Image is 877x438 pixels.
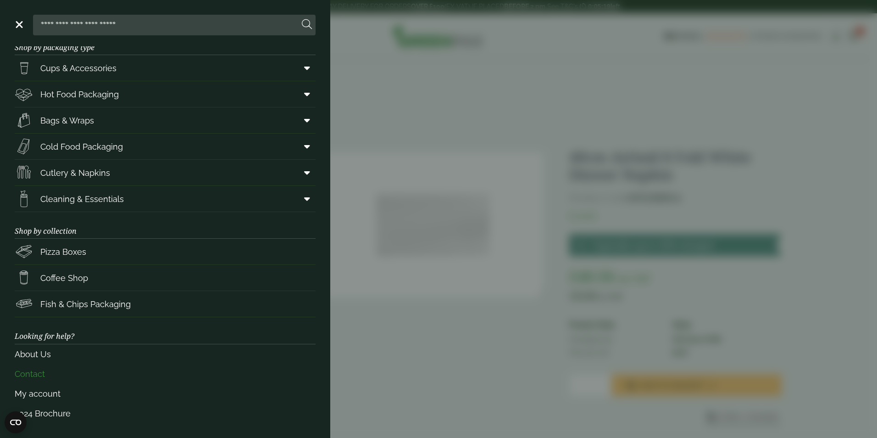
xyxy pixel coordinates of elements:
[15,242,33,261] img: Pizza_boxes.svg
[15,160,316,185] a: Cutlery & Napkins
[40,140,123,153] span: Cold Food Packaging
[15,111,33,129] img: Paper_carriers.svg
[40,88,119,101] span: Hot Food Packaging
[15,134,316,159] a: Cold Food Packaging
[15,212,316,239] h3: Shop by collection
[15,190,33,208] img: open-wipe.svg
[15,265,316,291] a: Coffee Shop
[5,411,27,433] button: Open CMP widget
[40,193,124,205] span: Cleaning & Essentials
[40,272,88,284] span: Coffee Shop
[15,55,316,81] a: Cups & Accessories
[15,269,33,287] img: HotDrink_paperCup.svg
[15,85,33,103] img: Deli_box.svg
[40,114,94,127] span: Bags & Wraps
[40,246,86,258] span: Pizza Boxes
[15,317,316,344] h3: Looking for help?
[15,364,316,384] a: Contact
[15,344,316,364] a: About Us
[15,59,33,77] img: PintNhalf_cup.svg
[15,163,33,182] img: Cutlery.svg
[40,298,131,310] span: Fish & Chips Packaging
[15,137,33,156] img: Sandwich_box.svg
[15,291,316,317] a: Fish & Chips Packaging
[40,62,117,74] span: Cups & Accessories
[40,167,110,179] span: Cutlery & Napkins
[15,239,316,264] a: Pizza Boxes
[15,107,316,133] a: Bags & Wraps
[15,404,316,423] a: 2024 Brochure
[15,186,316,212] a: Cleaning & Essentials
[15,295,33,313] img: FishNchip_box.svg
[15,81,316,107] a: Hot Food Packaging
[15,384,316,404] a: My account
